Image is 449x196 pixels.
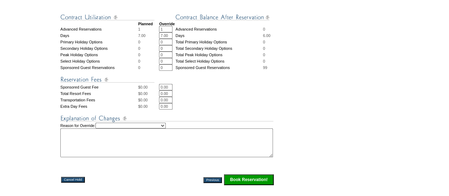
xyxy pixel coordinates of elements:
span: 6.00 [263,33,270,38]
td: Sponsored Guest Fee [60,84,138,90]
td: $ [138,97,159,103]
td: Total Select Holiday Options [175,58,263,64]
img: Contract Balance After Reservation [175,13,269,22]
span: 7.00 [138,33,146,38]
td: Days [60,32,138,39]
span: 0 [138,53,140,57]
td: $ [138,84,159,90]
td: Sponsored Guest Reservations [175,64,263,71]
td: Select Holiday Options [60,58,138,64]
span: 0 [138,65,140,70]
span: 0 [138,59,140,63]
span: 0 [138,40,140,44]
span: 0.00 [140,85,148,89]
td: Primary Holiday Options [60,39,138,45]
strong: Override [159,22,175,26]
span: 0 [263,27,265,31]
td: Peak Holiday Options [60,52,138,58]
img: Explanation of Changes [60,114,273,123]
span: 0 [263,46,265,51]
input: Previous [203,177,222,183]
td: Total Primary Holiday Options [175,39,263,45]
span: 1 [138,27,140,31]
img: Reservation Fees [60,75,154,84]
span: 99 [263,65,267,70]
input: Cancel Hold [61,177,85,182]
strong: Planned [138,22,153,26]
td: Sponsored Guest Reservations [60,64,138,71]
td: Total Peak Holiday Options [175,52,263,58]
img: Contract Utilization [60,13,154,22]
td: Transportation Fees [60,97,138,103]
td: Advanced Reservations [60,26,138,32]
span: 0 [263,53,265,57]
td: Days [175,32,263,39]
td: Total Resort Fees [60,90,138,97]
td: $ [138,103,159,110]
span: 0 [138,46,140,51]
span: 0.00 [140,98,148,102]
td: Advanced Reservations [175,26,263,32]
input: Click this button to finalize your reservation. [224,174,274,185]
td: $ [138,90,159,97]
span: 0 [263,59,265,63]
td: Extra Day Fees [60,103,138,110]
td: Reason for Override: [60,123,274,157]
td: Secondary Holiday Options [60,45,138,52]
span: 0.00 [140,104,148,108]
td: Total Secondary Holiday Options [175,45,263,52]
span: 0 [263,40,265,44]
span: 0.00 [140,91,148,96]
